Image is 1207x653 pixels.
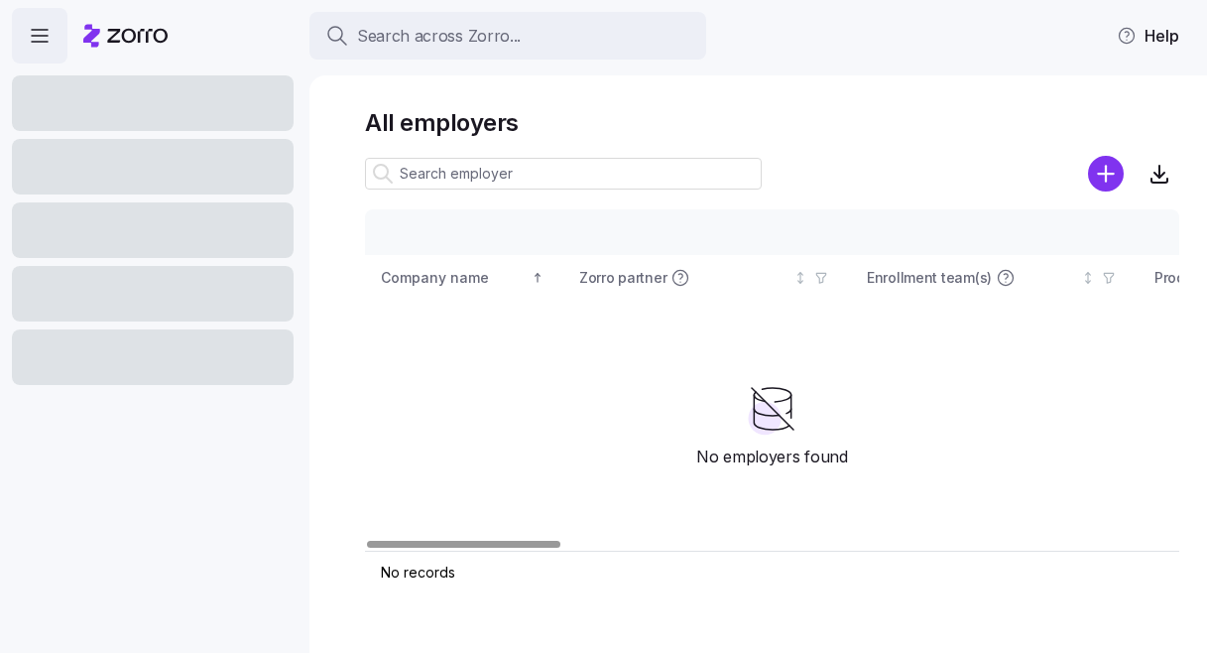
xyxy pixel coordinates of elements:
svg: add icon [1088,156,1124,192]
div: No records [381,563,995,583]
h1: All employers [365,107,1179,138]
button: Search across Zorro... [309,12,706,60]
div: Company name [381,267,528,289]
span: Search across Zorro... [357,24,521,49]
span: No employers found [696,445,847,469]
div: Not sorted [1081,271,1095,285]
span: Zorro partner [579,268,666,288]
button: Help [1101,16,1195,56]
span: Enrollment team(s) [867,268,992,288]
div: Sorted ascending [531,271,544,285]
div: Not sorted [793,271,807,285]
th: Company nameSorted ascending [365,255,563,301]
input: Search employer [365,158,762,190]
th: Zorro partnerNot sorted [563,255,851,301]
th: Enrollment team(s)Not sorted [851,255,1139,301]
span: Help [1117,24,1179,48]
